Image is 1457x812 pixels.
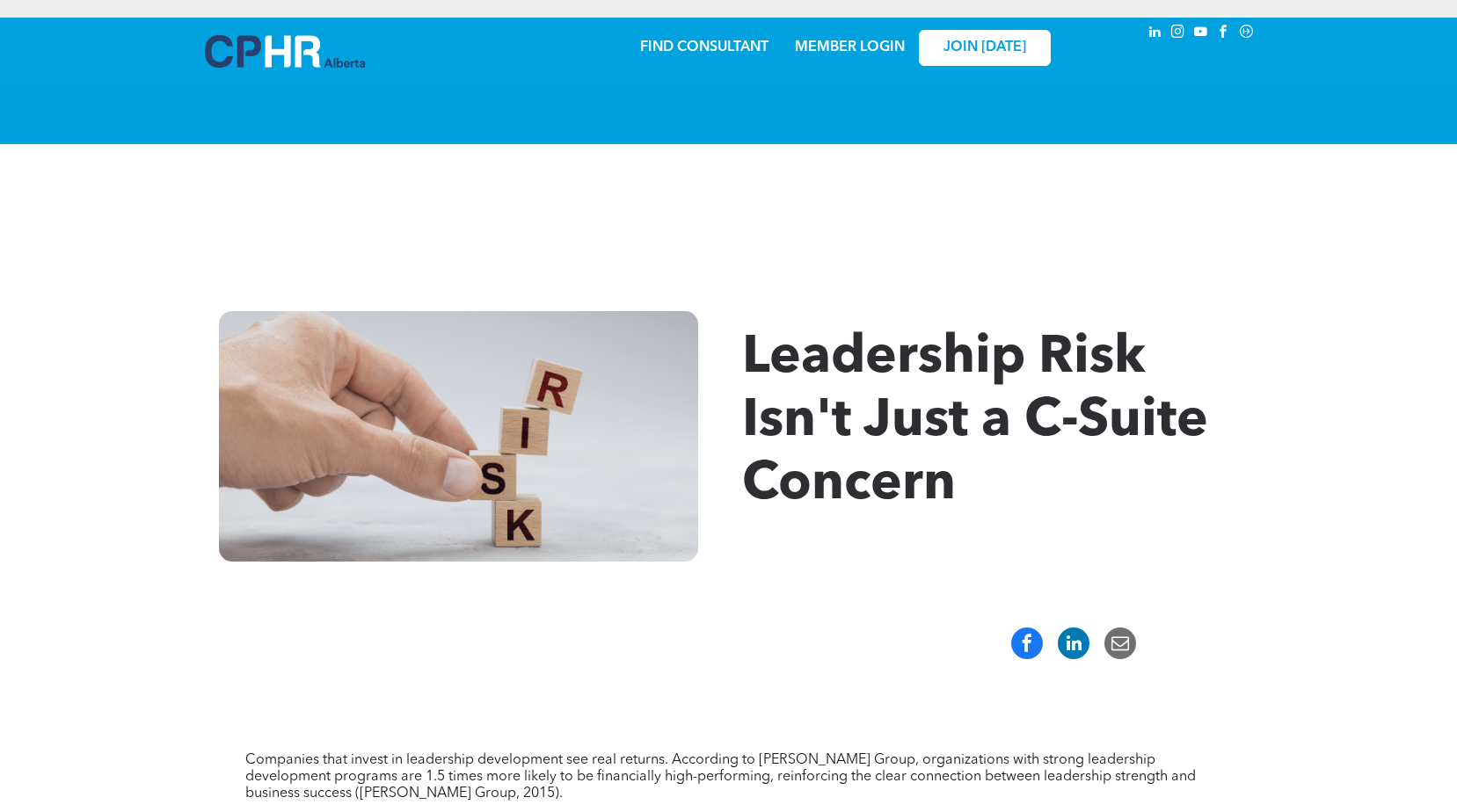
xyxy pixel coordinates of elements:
[742,332,1208,511] span: Leadership Risk Isn't Just a C-Suite Concern
[943,40,1026,56] span: JOIN [DATE]
[205,35,365,68] img: A blue and white logo for cp alberta
[1237,22,1257,46] a: Social network
[1214,22,1234,46] a: facebook
[795,40,905,54] a: MEMBER LOGIN
[640,40,769,54] a: FIND CONSULTANT
[1191,22,1211,46] a: youtube
[245,753,1196,801] span: Companies that invest in leadership development see real returns. According to [PERSON_NAME] Grou...
[1146,22,1165,46] a: linkedin
[919,30,1051,66] a: JOIN [DATE]
[1169,22,1188,46] a: instagram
